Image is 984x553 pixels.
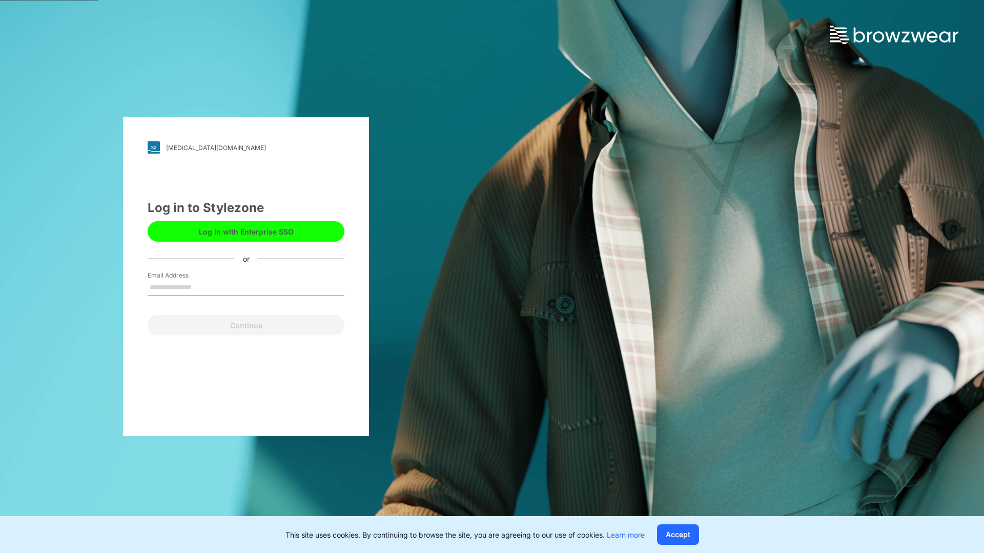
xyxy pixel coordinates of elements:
[657,524,699,545] button: Accept
[148,199,344,217] div: Log in to Stylezone
[148,141,160,154] img: svg+xml;base64,PHN2ZyB3aWR0aD0iMjgiIGhlaWdodD0iMjgiIHZpZXdCb3g9IjAgMCAyOCAyOCIgZmlsbD0ibm9uZSIgeG...
[235,253,258,264] div: or
[166,144,266,152] div: [MEDICAL_DATA][DOMAIN_NAME]
[148,271,219,280] label: Email Address
[148,141,344,154] a: [MEDICAL_DATA][DOMAIN_NAME]
[148,221,344,242] button: Log in with Enterprise SSO
[830,26,958,44] img: browzwear-logo.73288ffb.svg
[285,529,645,540] p: This site uses cookies. By continuing to browse the site, you are agreeing to our use of cookies.
[607,530,645,539] a: Learn more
